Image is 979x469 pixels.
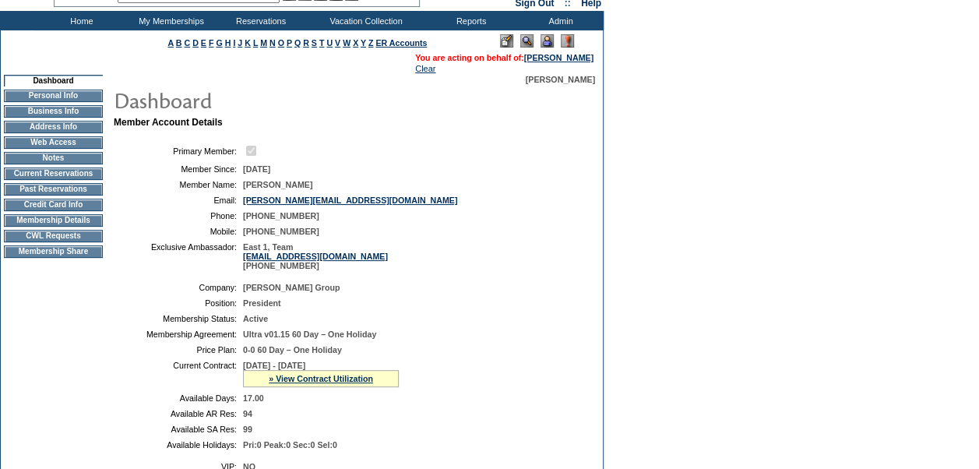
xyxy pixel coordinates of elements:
[184,38,190,48] a: C
[520,34,534,48] img: View Mode
[4,167,103,180] td: Current Reservations
[243,164,270,174] span: [DATE]
[176,38,182,48] a: B
[120,242,237,270] td: Exclusive Ambassador:
[243,361,305,370] span: [DATE] - [DATE]
[120,345,237,354] td: Price Plan:
[4,245,103,258] td: Membership Share
[243,242,388,270] span: East 1, Team [PHONE_NUMBER]
[243,180,312,189] span: [PERSON_NAME]
[120,409,237,418] td: Available AR Res:
[287,38,292,48] a: P
[304,11,424,30] td: Vacation Collection
[4,90,103,102] td: Personal Info
[114,117,223,128] b: Member Account Details
[278,38,284,48] a: O
[243,196,457,205] a: [PERSON_NAME][EMAIL_ADDRESS][DOMAIN_NAME]
[415,64,435,73] a: Clear
[243,409,252,418] span: 94
[120,143,237,158] td: Primary Member:
[4,214,103,227] td: Membership Details
[209,38,214,48] a: F
[120,314,237,323] td: Membership Status:
[312,38,317,48] a: S
[120,393,237,403] td: Available Days:
[214,11,304,30] td: Reservations
[541,34,554,48] img: Impersonate
[4,183,103,196] td: Past Reservations
[120,164,237,174] td: Member Since:
[4,75,103,86] td: Dashboard
[524,53,593,62] a: [PERSON_NAME]
[233,38,235,48] a: I
[500,34,513,48] img: Edit Mode
[4,199,103,211] td: Credit Card Info
[269,374,373,383] a: » View Contract Utilization
[120,211,237,220] td: Phone:
[243,252,388,261] a: [EMAIL_ADDRESS][DOMAIN_NAME]
[120,227,237,236] td: Mobile:
[4,121,103,133] td: Address Info
[243,227,319,236] span: [PHONE_NUMBER]
[353,38,358,48] a: X
[192,38,199,48] a: D
[243,298,281,308] span: President
[4,230,103,242] td: CWL Requests
[303,38,309,48] a: R
[216,38,222,48] a: G
[243,345,342,354] span: 0-0 60 Day – One Holiday
[245,38,251,48] a: K
[424,11,514,30] td: Reports
[260,38,267,48] a: M
[361,38,366,48] a: Y
[526,75,595,84] span: [PERSON_NAME]
[368,38,374,48] a: Z
[243,283,340,292] span: [PERSON_NAME] Group
[120,298,237,308] td: Position:
[269,38,276,48] a: N
[201,38,206,48] a: E
[120,425,237,434] td: Available SA Res:
[35,11,125,30] td: Home
[343,38,350,48] a: W
[4,152,103,164] td: Notes
[4,105,103,118] td: Business Info
[375,38,427,48] a: ER Accounts
[561,34,574,48] img: Log Concern/Member Elevation
[243,440,337,450] span: Pri:0 Peak:0 Sec:0 Sel:0
[319,38,325,48] a: T
[120,440,237,450] td: Available Holidays:
[253,38,258,48] a: L
[238,38,242,48] a: J
[243,330,376,339] span: Ultra v01.15 60 Day – One Holiday
[125,11,214,30] td: My Memberships
[335,38,340,48] a: V
[120,361,237,387] td: Current Contract:
[120,283,237,292] td: Company:
[326,38,333,48] a: U
[120,180,237,189] td: Member Name:
[120,330,237,339] td: Membership Agreement:
[243,314,268,323] span: Active
[514,11,604,30] td: Admin
[120,196,237,205] td: Email:
[243,425,252,434] span: 99
[415,53,593,62] span: You are acting on behalf of:
[4,136,103,149] td: Web Access
[243,393,264,403] span: 17.00
[168,38,174,48] a: A
[113,84,424,115] img: pgTtlDashboard.gif
[243,211,319,220] span: [PHONE_NUMBER]
[225,38,231,48] a: H
[294,38,301,48] a: Q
